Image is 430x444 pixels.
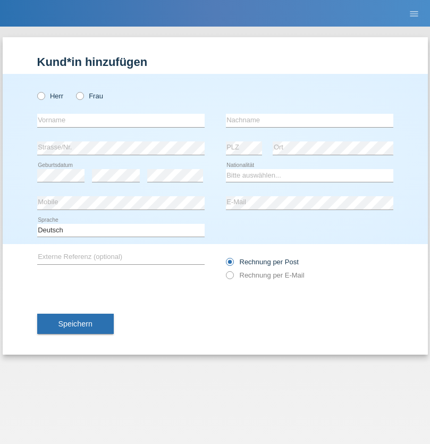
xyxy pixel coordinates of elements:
label: Frau [76,92,103,100]
h1: Kund*in hinzufügen [37,55,393,69]
label: Rechnung per Post [226,258,299,266]
a: menu [403,10,425,16]
span: Speichern [58,320,92,328]
i: menu [409,9,419,19]
input: Rechnung per E-Mail [226,271,233,284]
label: Herr [37,92,64,100]
input: Herr [37,92,44,99]
button: Speichern [37,314,114,334]
input: Rechnung per Post [226,258,233,271]
input: Frau [76,92,83,99]
label: Rechnung per E-Mail [226,271,305,279]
